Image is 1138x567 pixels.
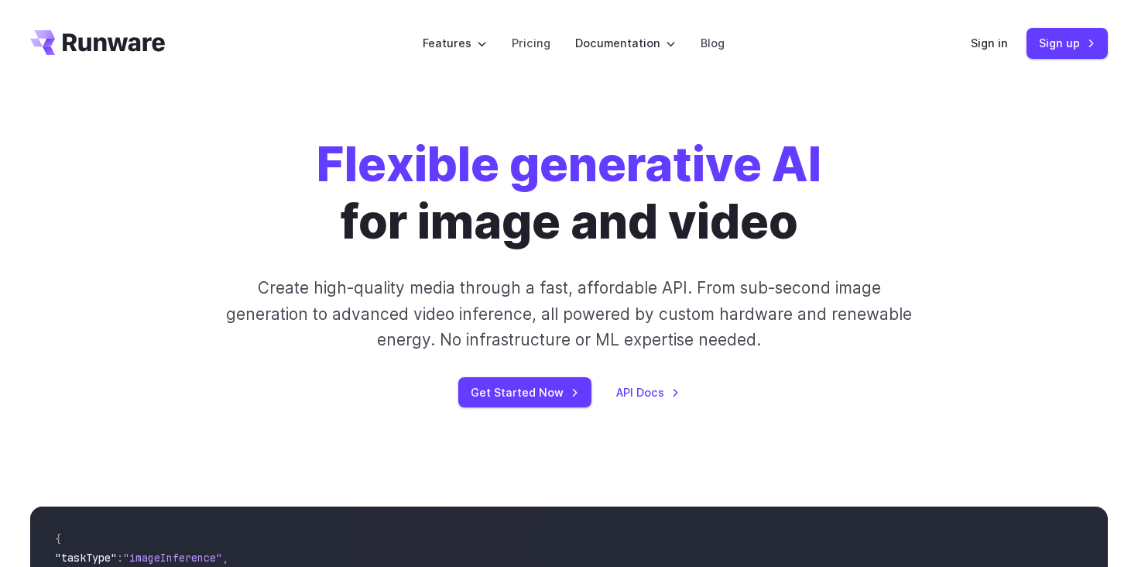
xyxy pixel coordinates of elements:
[317,136,821,250] h1: for image and video
[55,551,117,565] span: "taskType"
[117,551,123,565] span: :
[616,383,680,401] a: API Docs
[512,34,550,52] a: Pricing
[1027,28,1108,58] a: Sign up
[971,34,1008,52] a: Sign in
[575,34,676,52] label: Documentation
[222,551,228,565] span: ,
[55,532,61,546] span: {
[317,136,821,193] strong: Flexible generative AI
[458,377,591,407] a: Get Started Now
[30,30,165,55] a: Go to /
[423,34,487,52] label: Features
[123,551,222,565] span: "imageInference"
[701,34,725,52] a: Blog
[225,275,914,352] p: Create high-quality media through a fast, affordable API. From sub-second image generation to adv...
